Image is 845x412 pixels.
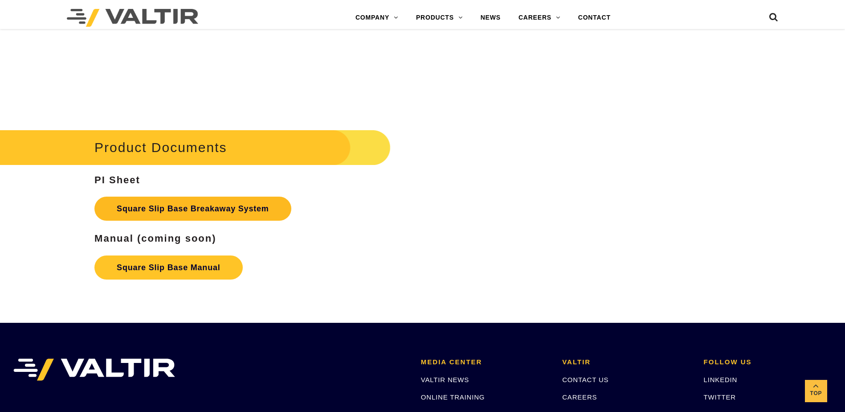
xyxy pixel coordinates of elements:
img: Valtir [67,9,198,27]
strong: PI Sheet [94,174,140,185]
a: NEWS [472,9,510,27]
a: LINKEDIN [704,376,738,383]
a: COMPANY [347,9,407,27]
a: CONTACT [569,9,620,27]
h2: MEDIA CENTER [421,358,549,366]
a: CONTACT US [562,376,608,383]
a: TWITTER [704,393,736,401]
a: PRODUCTS [407,9,472,27]
a: CAREERS [562,393,597,401]
img: VALTIR [13,358,175,381]
a: ONLINE TRAINING [421,393,485,401]
h2: FOLLOW US [704,358,832,366]
a: Square Slip Base Manual [94,255,242,280]
h2: VALTIR [562,358,690,366]
span: Top [805,389,827,399]
a: Top [805,380,827,402]
a: VALTIR NEWS [421,376,469,383]
a: Square Slip Base Breakaway System [94,197,291,221]
a: CAREERS [510,9,569,27]
strong: Manual (coming soon) [94,233,216,244]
